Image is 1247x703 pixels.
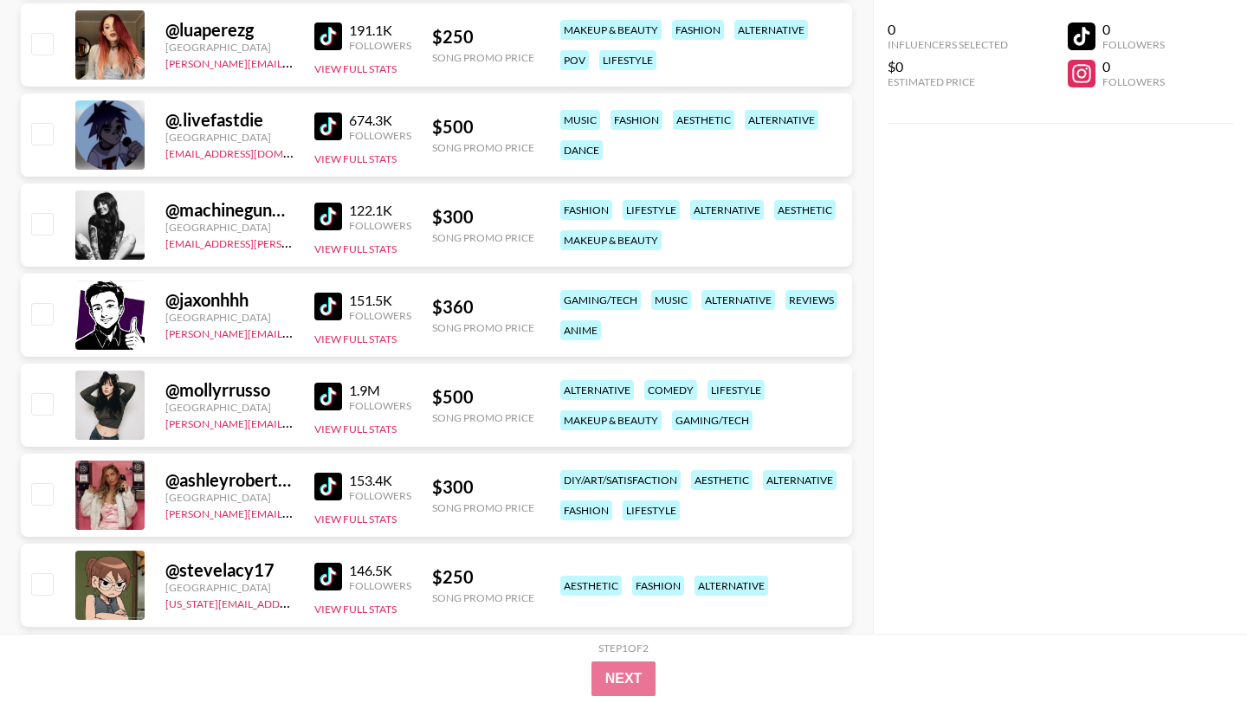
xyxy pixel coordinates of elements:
[165,19,294,41] div: @ luaperezg
[432,116,534,138] div: $ 500
[349,562,411,579] div: 146.5K
[1102,58,1165,75] div: 0
[432,321,534,334] div: Song Promo Price
[314,332,397,345] button: View Full Stats
[349,489,411,502] div: Followers
[888,21,1008,38] div: 0
[432,566,534,588] div: $ 250
[165,324,422,340] a: [PERSON_NAME][EMAIL_ADDRESS][DOMAIN_NAME]
[165,581,294,594] div: [GEOGRAPHIC_DATA]
[165,109,294,131] div: @ .livefastdie
[623,200,680,220] div: lifestyle
[560,230,662,250] div: makeup & beauty
[165,491,294,504] div: [GEOGRAPHIC_DATA]
[165,469,294,491] div: @ ashleyrobertsphotos
[432,296,534,318] div: $ 360
[432,231,534,244] div: Song Promo Price
[349,579,411,592] div: Followers
[432,26,534,48] div: $ 250
[349,129,411,142] div: Followers
[560,290,641,310] div: gaming/tech
[349,309,411,322] div: Followers
[560,576,622,596] div: aesthetic
[611,110,662,130] div: fashion
[560,470,681,490] div: diy/art/satisfaction
[165,414,504,430] a: [PERSON_NAME][EMAIL_ADDRESS][PERSON_NAME][DOMAIN_NAME]
[165,594,392,610] a: [US_STATE][EMAIL_ADDRESS][DOMAIN_NAME]
[888,75,1008,88] div: Estimated Price
[763,470,837,490] div: alternative
[314,422,397,435] button: View Full Stats
[1102,38,1165,51] div: Followers
[349,202,411,219] div: 122.1K
[734,20,808,40] div: alternative
[745,110,818,130] div: alternative
[644,380,697,400] div: comedy
[349,292,411,309] div: 151.5K
[690,200,764,220] div: alternative
[432,51,534,64] div: Song Promo Price
[707,380,765,400] div: lifestyle
[314,563,342,590] img: TikTok
[672,410,753,430] div: gaming/tech
[560,320,601,340] div: anime
[673,110,734,130] div: aesthetic
[165,559,294,581] div: @ stevelacy17
[695,576,768,596] div: alternative
[349,112,411,129] div: 674.3K
[314,203,342,230] img: TikTok
[560,410,662,430] div: makeup & beauty
[314,242,397,255] button: View Full Stats
[560,20,662,40] div: makeup & beauty
[314,383,342,410] img: TikTok
[165,144,339,160] a: [EMAIL_ADDRESS][DOMAIN_NAME]
[165,131,294,144] div: [GEOGRAPHIC_DATA]
[888,58,1008,75] div: $0
[165,311,294,324] div: [GEOGRAPHIC_DATA]
[349,39,411,52] div: Followers
[672,20,724,40] div: fashion
[651,290,691,310] div: music
[165,199,294,221] div: @ machinegunkaela
[560,380,634,400] div: alternative
[314,473,342,500] img: TikTok
[888,38,1008,51] div: Influencers Selected
[314,152,397,165] button: View Full Stats
[349,219,411,232] div: Followers
[432,411,534,424] div: Song Promo Price
[560,200,612,220] div: fashion
[432,386,534,408] div: $ 500
[432,476,534,498] div: $ 300
[701,290,775,310] div: alternative
[432,141,534,154] div: Song Promo Price
[1102,21,1165,38] div: 0
[314,293,342,320] img: TikTok
[165,504,422,520] a: [PERSON_NAME][EMAIL_ADDRESS][DOMAIN_NAME]
[314,23,342,50] img: TikTok
[165,221,294,234] div: [GEOGRAPHIC_DATA]
[314,113,342,140] img: TikTok
[623,500,680,520] div: lifestyle
[599,50,656,70] div: lifestyle
[560,50,589,70] div: pov
[785,290,837,310] div: reviews
[560,110,600,130] div: music
[632,576,684,596] div: fashion
[432,501,534,514] div: Song Promo Price
[432,591,534,604] div: Song Promo Price
[314,603,397,616] button: View Full Stats
[314,62,397,75] button: View Full Stats
[432,206,534,228] div: $ 300
[591,661,656,696] button: Next
[349,472,411,489] div: 153.4K
[774,200,836,220] div: aesthetic
[598,642,649,655] div: Step 1 of 2
[1160,616,1226,682] iframe: Drift Widget Chat Controller
[1102,75,1165,88] div: Followers
[165,289,294,311] div: @ jaxonhhh
[349,382,411,399] div: 1.9M
[165,41,294,54] div: [GEOGRAPHIC_DATA]
[349,399,411,412] div: Followers
[165,401,294,414] div: [GEOGRAPHIC_DATA]
[691,470,753,490] div: aesthetic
